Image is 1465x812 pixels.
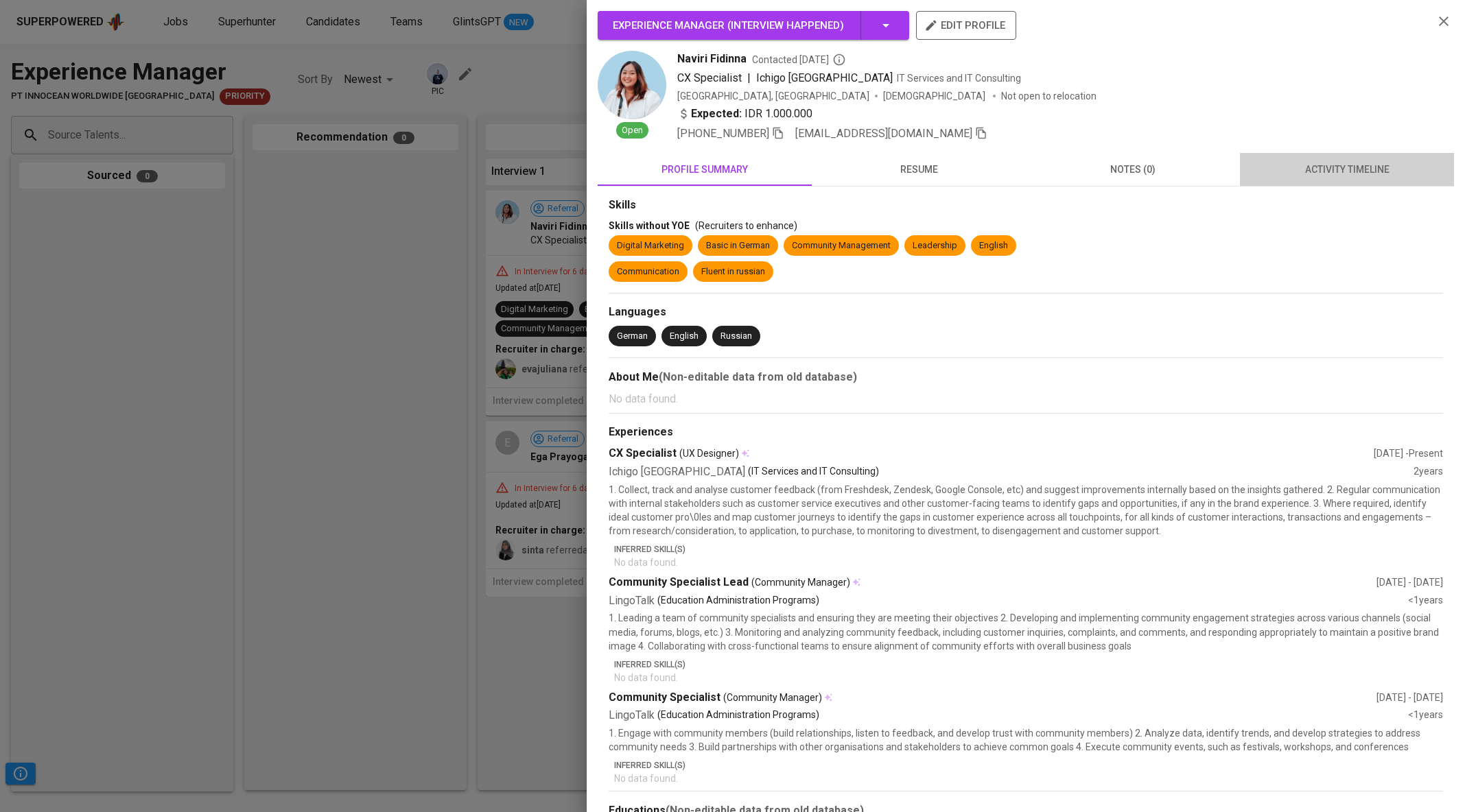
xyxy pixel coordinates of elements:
div: Languages [609,304,1443,320]
span: [PHONE_NUMBER] [677,127,769,140]
span: edit profile [927,16,1005,34]
div: Ichigo [GEOGRAPHIC_DATA] [609,464,1414,480]
p: Inferred Skill(s) [614,543,1443,556]
svg: By Batam recruiter [832,53,846,67]
span: [DEMOGRAPHIC_DATA] [883,89,987,103]
div: LingoTalk [609,708,1408,724]
div: [DATE] - [DATE] [1376,575,1443,589]
div: Skills [609,198,1443,213]
p: Not open to relocation [1001,89,1097,103]
div: <1 years [1408,708,1443,724]
span: Open [616,124,648,137]
a: edit profile [916,19,1016,30]
p: No data found. [609,391,1443,407]
img: b80daf64a90a0f69b856098c4b9f679c.png [598,51,666,119]
p: No data found. [614,772,1443,785]
span: Ichigo [GEOGRAPHIC_DATA] [756,71,893,84]
p: 1. Engage with community members (build relationships, listen to feedback, and develop trust with... [609,726,1443,754]
div: English [979,239,1008,252]
span: (UX Designer) [679,446,739,460]
button: Experience Manager (Interview happened) [598,11,909,40]
p: 1. Leading a team of community specialists and ensuring they are meeting their objectives 2. Deve... [609,611,1443,652]
span: (Community Manager) [723,691,822,704]
div: Communication [617,265,679,278]
b: (Non-editable data from old database) [659,370,857,383]
span: (Recruiters to enhance) [695,220,797,231]
div: Fluent in russian [701,265,765,278]
span: profile summary [606,161,804,178]
p: (Education Administration Programs) [657,708,819,724]
div: About Me [609,369,1443,385]
span: Naviri Fidinna [677,51,747,67]
span: [EMAIL_ADDRESS][DOMAIN_NAME] [795,127,972,140]
div: Russian [720,330,752,343]
p: Inferred Skill(s) [614,759,1443,772]
div: Digital Marketing [617,239,684,252]
span: | [747,70,751,86]
button: edit profile [916,11,1016,40]
div: [DATE] - Present [1374,446,1443,460]
span: notes (0) [1034,161,1232,178]
span: resume [820,161,1018,178]
span: Skills without YOE [609,220,690,231]
div: Experiences [609,425,1443,440]
div: Community Management [792,239,891,252]
div: <1 years [1408,593,1443,609]
div: German [617,330,648,343]
div: Basic in German [706,239,770,252]
div: CX Specialist [609,446,1374,462]
span: activity timeline [1248,161,1446,178]
div: English [670,330,699,343]
p: No data found. [614,671,1443,684]
div: [GEOGRAPHIC_DATA], [GEOGRAPHIC_DATA] [677,89,869,103]
div: Community Specialist [609,690,1376,706]
span: IT Services and IT Consulting [897,73,1021,84]
p: Inferred Skill(s) [614,658,1443,671]
div: Community Specialist Lead [609,575,1376,590]
p: No data found. [614,556,1443,569]
b: Expected: [691,106,742,122]
span: Experience Manager ( Interview happened ) [613,19,844,32]
div: Leadership [913,239,957,252]
div: IDR 1.000.000 [677,106,812,122]
p: 1. Collect, track and analyse customer feedback (from Freshdesk, Zendesk, Google Console, etc) an... [609,483,1443,538]
span: Contacted [DATE] [752,53,846,67]
div: LingoTalk [609,593,1408,609]
span: CX Specialist [677,71,742,84]
div: [DATE] - [DATE] [1376,691,1443,704]
span: (Community Manager) [751,575,850,589]
p: (Education Administration Programs) [657,593,819,609]
div: 2 years [1414,464,1443,480]
p: (IT Services and IT Consulting) [748,464,879,480]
